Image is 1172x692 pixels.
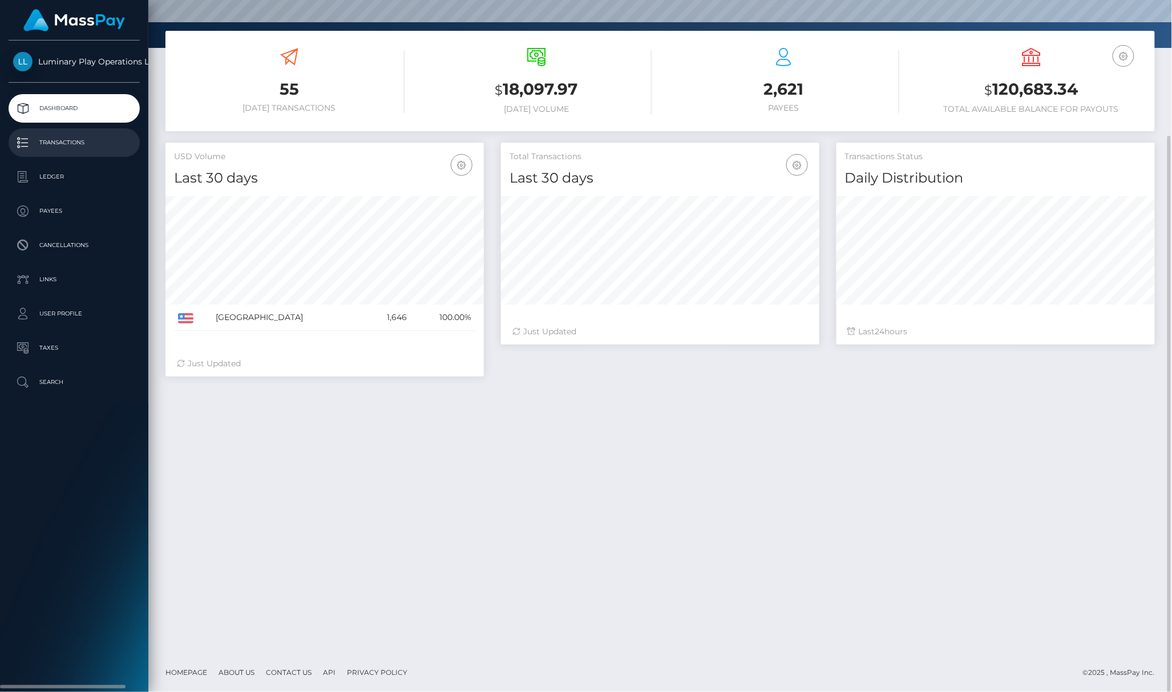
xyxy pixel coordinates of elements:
small: $ [984,82,992,98]
h6: Total Available Balance for Payouts [916,104,1147,114]
small: $ [495,82,503,98]
h5: USD Volume [174,151,475,163]
a: About Us [214,663,259,681]
img: MassPay Logo [23,9,125,31]
a: Homepage [161,663,212,681]
p: Dashboard [13,100,135,117]
span: Luminary Play Operations Limited [9,56,140,67]
div: Just Updated [177,358,472,370]
h6: Payees [669,103,899,113]
a: Privacy Policy [342,663,412,681]
a: Contact Us [261,663,316,681]
div: Just Updated [512,326,808,338]
img: US.png [178,313,193,323]
h5: Transactions Status [845,151,1146,163]
img: Luminary Play Operations Limited [13,52,33,71]
a: Ledger [9,163,140,191]
p: Transactions [13,134,135,151]
span: 24 [875,326,885,337]
td: 100.00% [411,305,475,331]
h6: [DATE] Volume [422,104,652,114]
h4: Last 30 days [510,168,811,188]
p: User Profile [13,305,135,322]
a: Search [9,368,140,396]
a: Dashboard [9,94,140,123]
a: Payees [9,197,140,225]
a: Links [9,265,140,294]
h3: 2,621 [669,78,899,100]
h4: Last 30 days [174,168,475,188]
div: © 2025 , MassPay Inc. [1083,666,1163,679]
h3: 120,683.34 [916,78,1147,102]
a: Transactions [9,128,140,157]
a: API [318,663,340,681]
h5: Total Transactions [510,151,811,163]
p: Ledger [13,168,135,185]
p: Search [13,374,135,391]
div: Last hours [848,326,1143,338]
a: User Profile [9,300,140,328]
h6: [DATE] Transactions [174,103,405,113]
a: Taxes [9,334,140,362]
h3: 55 [174,78,405,100]
td: 1,646 [366,305,411,331]
p: Payees [13,203,135,220]
td: [GEOGRAPHIC_DATA] [212,305,366,331]
h4: Daily Distribution [845,168,1146,188]
p: Taxes [13,339,135,357]
p: Cancellations [13,237,135,254]
h3: 18,097.97 [422,78,652,102]
a: Cancellations [9,231,140,260]
p: Links [13,271,135,288]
